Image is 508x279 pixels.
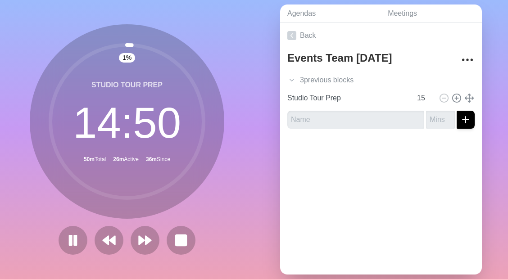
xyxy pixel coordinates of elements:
input: Name [287,111,424,129]
button: More [458,51,476,69]
span: s [350,75,354,85]
div: 3 previous block [280,71,482,89]
a: Back [280,23,482,48]
a: Agendas [280,4,381,23]
a: Meetings [381,4,482,23]
input: Mins [413,89,435,107]
input: Name [284,89,412,107]
input: Mins [426,111,455,129]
